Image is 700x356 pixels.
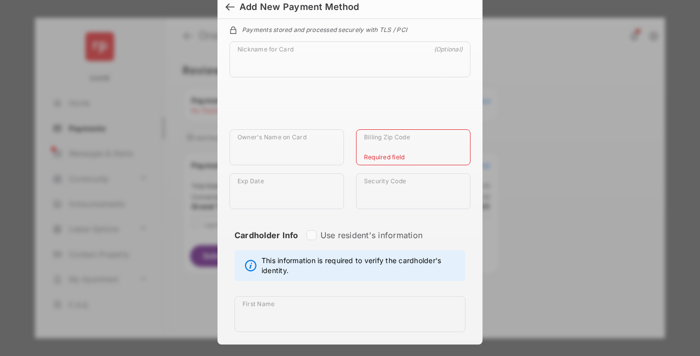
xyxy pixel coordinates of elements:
div: Add New Payment Method [239,1,359,12]
div: Payments stored and processed securely with TLS / PCI [229,24,470,33]
strong: Cardholder Info [234,230,298,258]
iframe: Credit card field [229,85,470,129]
span: This information is required to verify the cardholder's identity. [261,256,460,276]
label: Use resident's information [320,230,422,240]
